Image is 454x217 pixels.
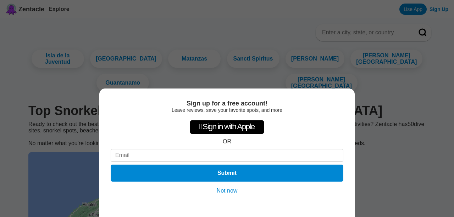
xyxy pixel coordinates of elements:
button: Not now [215,187,240,194]
div: Sign in with Apple [190,120,264,134]
input: Email [111,149,343,162]
div: OR [223,138,231,145]
div: Leave reviews, save your favorite spots, and more [111,107,343,113]
button: Submit [111,165,343,182]
div: Sign up for a free account! [111,100,343,107]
